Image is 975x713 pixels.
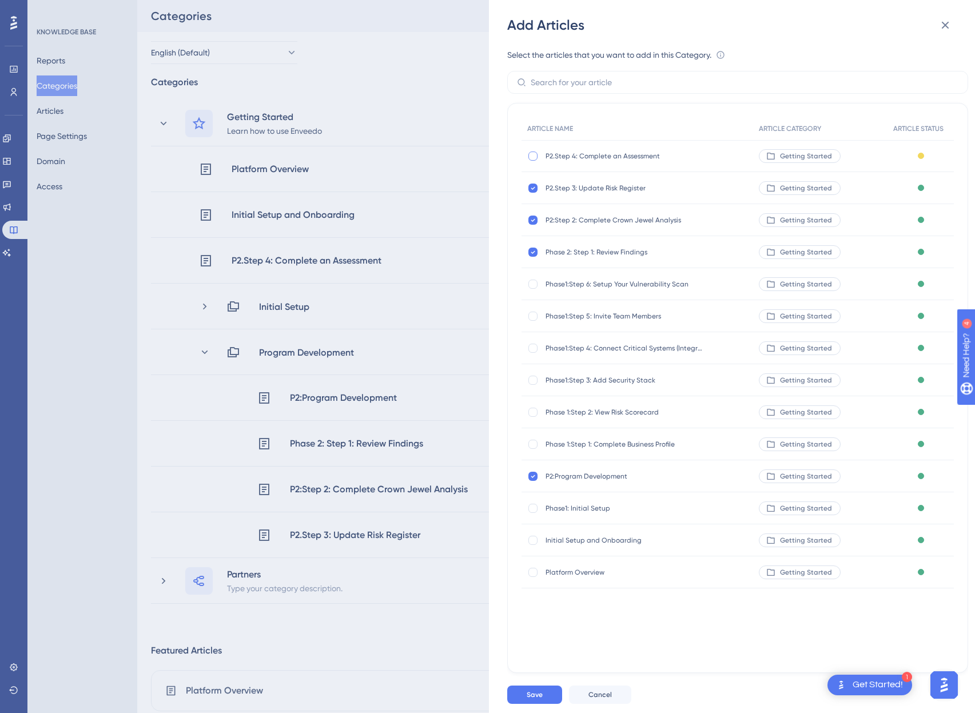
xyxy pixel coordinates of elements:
span: P2.Step 3: Update Risk Register [546,184,706,193]
span: Getting Started [780,472,832,481]
span: Initial Setup and Onboarding [546,536,706,545]
span: Getting Started [780,376,832,385]
button: Save [507,686,562,704]
div: Select the articles that you want to add in this Category. [507,48,711,62]
span: P2.Step 4: Complete an Assessment [546,152,706,161]
span: Getting Started [780,504,832,513]
span: Getting Started [780,152,832,161]
span: Phase 1:Step 2: View Risk Scorecard [546,408,706,417]
span: Phase1:Step 5: Invite Team Members [546,312,706,321]
iframe: UserGuiding AI Assistant Launcher [927,668,961,702]
span: ARTICLE NAME [527,124,573,133]
span: Phase1: Initial Setup [546,504,706,513]
span: Phase1:Step 6: Setup Your Vulnerability Scan [546,280,706,289]
span: Getting Started [780,312,832,321]
span: Phase1:Step 4: Connect Critical Systems (Integrations) [546,344,706,353]
span: Getting Started [780,248,832,257]
span: Cancel [588,690,612,699]
span: Getting Started [780,184,832,193]
span: ARTICLE CATEGORY [759,124,821,133]
span: Getting Started [780,216,832,225]
span: Getting Started [780,408,832,417]
span: ARTICLE STATUS [893,124,944,133]
span: Getting Started [780,568,832,577]
div: 1 [902,672,912,682]
div: Get Started! [853,679,903,691]
span: Getting Started [780,280,832,289]
span: Getting Started [780,440,832,449]
div: 4 [79,6,83,15]
div: Open Get Started! checklist, remaining modules: 1 [827,675,912,695]
input: Search for your article [531,76,958,89]
span: Getting Started [780,344,832,353]
span: Getting Started [780,536,832,545]
span: Platform Overview [546,568,706,577]
span: Phase 1:Step 1: Complete Business Profile [546,440,706,449]
span: Save [527,690,543,699]
span: Need Help? [27,3,71,17]
span: P2:Program Development [546,472,706,481]
span: P2:Step 2: Complete Crown Jewel Analysis [546,216,706,225]
button: Cancel [569,686,631,704]
span: Phase 2: Step 1: Review Findings [546,248,706,257]
img: launcher-image-alternative-text [834,678,848,692]
div: Add Articles [507,16,959,34]
span: Phase1:Step 3: Add Security Stack [546,376,706,385]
